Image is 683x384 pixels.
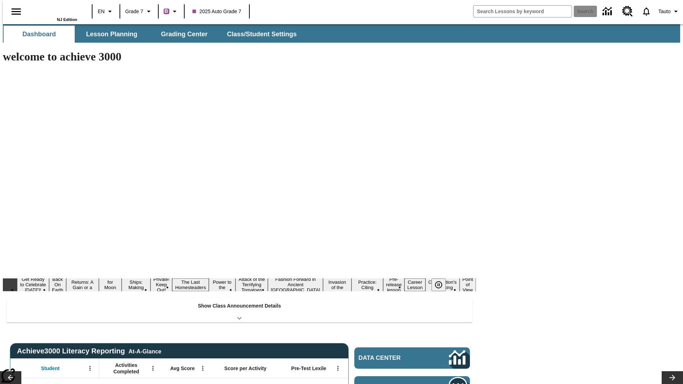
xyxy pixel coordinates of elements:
button: Slide 11 The Invasion of the Free CD [323,273,351,297]
a: Data Center [354,347,470,369]
button: Slide 7 The Last Homesteaders [172,278,209,291]
a: Resource Center, Will open in new tab [618,2,637,21]
button: Class/Student Settings [221,26,302,43]
span: Achieve3000 Literacy Reporting [17,347,162,355]
button: Grading Center [149,26,220,43]
span: Tauto [658,8,671,15]
button: Slide 16 Point of View [460,276,476,294]
a: Home [31,3,77,17]
div: Home [31,2,77,22]
span: Score per Activity [224,365,267,372]
span: Activities Completed [103,362,150,375]
button: Pause [431,278,446,291]
button: Language: EN, Select a language [95,5,117,18]
button: Slide 1 Get Ready to Celebrate Juneteenth! [17,276,49,294]
button: Open Menu [85,363,95,374]
span: EN [98,8,105,15]
div: SubNavbar [3,24,680,43]
button: Open Menu [148,363,158,374]
button: Slide 3 Free Returns: A Gain or a Drain? [66,273,99,297]
button: Slide 12 Mixed Practice: Citing Evidence [351,273,383,297]
button: Slide 6 Private! Keep Out! [150,276,172,294]
button: Slide 14 Career Lesson [404,278,425,291]
h1: welcome to achieve 3000 [3,50,476,63]
button: Slide 5 Cruise Ships: Making Waves [122,273,150,297]
button: Open side menu [6,1,27,22]
button: Grade: Grade 7, Select a grade [122,5,156,18]
button: Slide 2 Back On Earth [49,276,66,294]
span: 2025 Auto Grade 7 [192,8,242,15]
input: search field [473,6,572,17]
div: SubNavbar [3,26,303,43]
button: Slide 8 Solar Power to the People [209,273,235,297]
button: Dashboard [4,26,75,43]
button: Boost Class color is purple. Change class color [161,5,182,18]
button: Lesson Planning [76,26,147,43]
button: Slide 15 The Constitution's Balancing Act [425,273,460,297]
button: Lesson carousel, Next [662,371,683,384]
span: Student [41,365,59,372]
button: Slide 13 Pre-release lesson [383,276,404,294]
div: Pause [431,278,453,291]
button: Slide 10 Fashion Forward in Ancient Rome [268,276,323,294]
a: Notifications [637,2,656,21]
span: Avg Score [170,365,195,372]
span: Grade 7 [125,8,143,15]
button: Open Menu [197,363,208,374]
a: Data Center [598,2,618,21]
button: Profile/Settings [656,5,683,18]
div: Show Class Announcement Details [6,298,472,322]
button: Open Menu [333,363,343,374]
span: NJ Edition [57,17,77,22]
span: Data Center [359,354,425,362]
div: At-A-Glance [128,347,161,355]
p: Show Class Announcement Details [198,302,281,310]
span: Pre-Test Lexile [291,365,327,372]
button: Slide 9 Attack of the Terrifying Tomatoes [235,276,268,294]
span: B [165,7,168,16]
button: Slide 4 Time for Moon Rules? [99,273,122,297]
